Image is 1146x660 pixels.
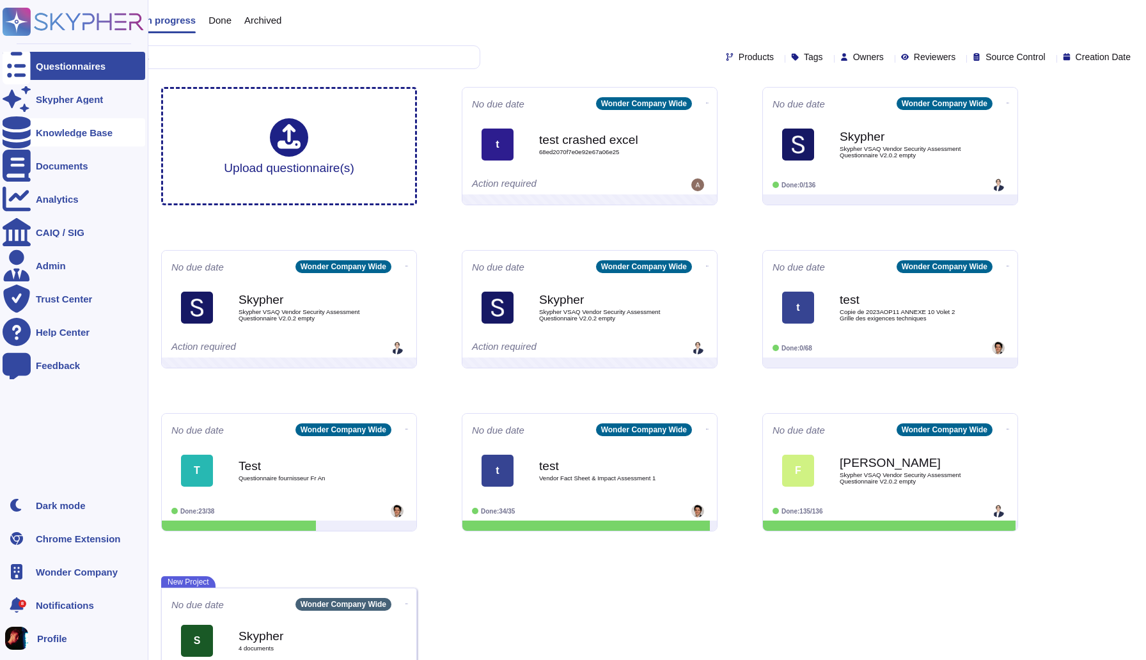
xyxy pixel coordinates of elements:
div: Help Center [36,327,90,337]
div: Action required [171,342,328,354]
a: Skypher Agent [3,85,145,113]
b: test crashed excel [539,134,667,146]
a: Documents [3,152,145,180]
div: Wonder Company Wide [295,598,391,611]
span: No due date [773,99,825,109]
div: Knowledge Base [36,128,113,137]
b: Skypher [840,130,968,143]
img: user [992,342,1005,354]
div: Feedback [36,361,80,370]
span: Done: 135/136 [781,508,823,515]
span: Products [739,52,774,61]
div: T [181,455,213,487]
a: CAIQ / SIG [3,218,145,246]
img: user [691,505,704,517]
div: Chrome Extension [36,534,121,544]
span: No due date [171,600,224,609]
div: Wonder Company Wide [897,260,993,273]
a: Analytics [3,185,145,213]
img: user [992,178,1005,191]
span: No due date [171,262,224,272]
div: CAIQ / SIG [36,228,84,237]
span: Questionnaire fournisseur Fr An [239,475,366,482]
span: Vendor Fact Sheet & Impact Assessment 1 [539,475,667,482]
div: S [181,625,213,657]
a: Feedback [3,351,145,379]
span: Done: 23/38 [180,508,214,515]
span: Done: 0/136 [781,182,815,189]
span: 68ed2070f7e0e92e67a06e25 [539,149,667,155]
a: Knowledge Base [3,118,145,146]
div: Upload questionnaire(s) [224,118,354,174]
img: user [691,178,704,191]
span: Tags [804,52,823,61]
span: No due date [472,99,524,109]
b: Skypher [239,294,366,306]
img: Logo [482,292,514,324]
img: user [5,627,28,650]
button: user [3,624,37,652]
b: Skypher [239,630,366,642]
b: test [840,294,968,306]
b: Skypher [539,294,667,306]
div: Wonder Company Wide [596,97,692,110]
div: Skypher Agent [36,95,103,104]
span: Creation Date [1076,52,1131,61]
a: Chrome Extension [3,524,145,553]
span: No due date [171,425,224,435]
div: Admin [36,261,66,271]
span: No due date [472,425,524,435]
span: Done: 34/35 [481,508,515,515]
div: Questionnaires [36,61,106,71]
span: Skypher VSAQ Vendor Security Assessment Questionnaire V2.0.2 empty [539,309,667,321]
span: Owners [853,52,884,61]
div: Wonder Company Wide [295,423,391,436]
span: Copie de 2023AOP11 ANNEXE 10 Volet 2 Grille des exigences techniques [840,309,968,321]
img: Logo [181,292,213,324]
div: t [482,455,514,487]
div: Wonder Company Wide [295,260,391,273]
div: 8 [19,600,26,608]
div: Action required [472,178,629,191]
div: t [782,292,814,324]
span: Done: 0/68 [781,345,812,352]
a: Trust Center [3,285,145,313]
div: Dark mode [36,501,86,510]
span: Profile [37,634,67,643]
span: Done [208,15,232,25]
div: Wonder Company Wide [897,423,993,436]
span: No due date [472,262,524,272]
div: Analytics [36,194,79,204]
div: Wonder Company Wide [897,97,993,110]
a: Help Center [3,318,145,346]
span: Archived [244,15,281,25]
img: user [391,505,404,517]
img: user [992,505,1005,517]
div: F [782,455,814,487]
span: New Project [161,576,216,588]
div: Wonder Company Wide [596,423,692,436]
b: Test [239,460,366,472]
div: Trust Center [36,294,92,304]
div: t [482,129,514,161]
span: No due date [773,425,825,435]
span: Skypher VSAQ Vendor Security Assessment Questionnaire V2.0.2 empty [840,472,968,484]
b: [PERSON_NAME] [840,457,968,469]
div: Action required [472,342,629,354]
img: user [391,342,404,354]
span: Reviewers [914,52,955,61]
span: Notifications [36,601,94,610]
div: Wonder Company Wide [596,260,692,273]
span: Source Control [985,52,1045,61]
img: Logo [782,129,814,161]
div: Documents [36,161,88,171]
span: Skypher VSAQ Vendor Security Assessment Questionnaire V2.0.2 empty [840,146,968,158]
span: No due date [773,262,825,272]
span: In progress [143,15,196,25]
a: Questionnaires [3,52,145,80]
a: Admin [3,251,145,279]
input: Search by keywords [51,46,480,68]
b: test [539,460,667,472]
span: Wonder Company [36,567,118,577]
span: 4 document s [239,645,366,652]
